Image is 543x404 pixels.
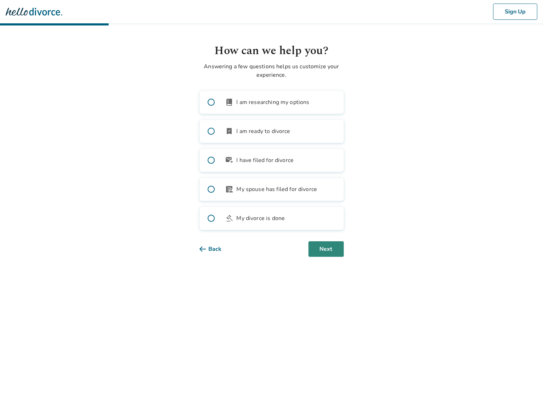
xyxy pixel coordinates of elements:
[200,42,344,59] h1: How can we help you?
[225,98,234,106] span: book_2
[225,214,234,223] span: gavel
[493,4,537,20] button: Sign Up
[237,185,317,194] span: My spouse has filed for divorce
[225,127,234,135] span: bookmark_check
[237,127,290,135] span: I am ready to divorce
[225,185,234,194] span: article_person
[508,370,543,404] iframe: Chat Widget
[225,156,234,165] span: outgoing_mail
[237,98,310,106] span: I am researching my options
[6,5,62,19] img: Hello Divorce Logo
[237,214,285,223] span: My divorce is done
[200,62,344,79] p: Answering a few questions helps us customize your experience.
[308,241,344,257] button: Next
[200,241,233,257] button: Back
[237,156,294,165] span: I have filed for divorce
